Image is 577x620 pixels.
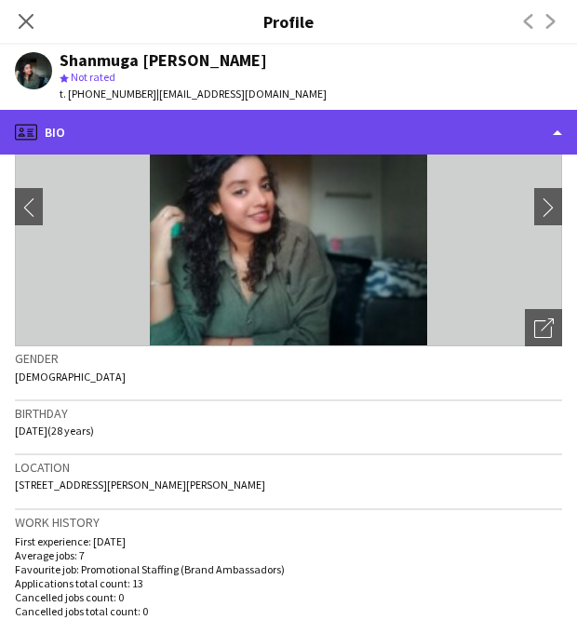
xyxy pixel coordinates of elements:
span: | [EMAIL_ADDRESS][DOMAIN_NAME] [156,87,327,101]
img: Crew avatar or photo [15,67,562,346]
div: Shanmuga [PERSON_NAME] [60,52,267,69]
span: [DATE] (28 years) [15,424,94,438]
h3: Gender [15,350,562,367]
p: Cancelled jobs count: 0 [15,590,562,604]
span: t. [PHONE_NUMBER] [60,87,156,101]
span: [STREET_ADDRESS][PERSON_NAME][PERSON_NAME] [15,478,265,492]
span: [DEMOGRAPHIC_DATA] [15,370,126,384]
p: Average jobs: 7 [15,548,562,562]
h3: Work history [15,514,562,531]
h3: Birthday [15,405,562,422]
div: Open photos pop-in [525,309,562,346]
span: Not rated [71,70,115,84]
p: Applications total count: 13 [15,576,562,590]
p: Cancelled jobs total count: 0 [15,604,562,618]
p: Favourite job: Promotional Staffing (Brand Ambassadors) [15,562,562,576]
p: First experience: [DATE] [15,534,562,548]
h3: Location [15,459,562,476]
